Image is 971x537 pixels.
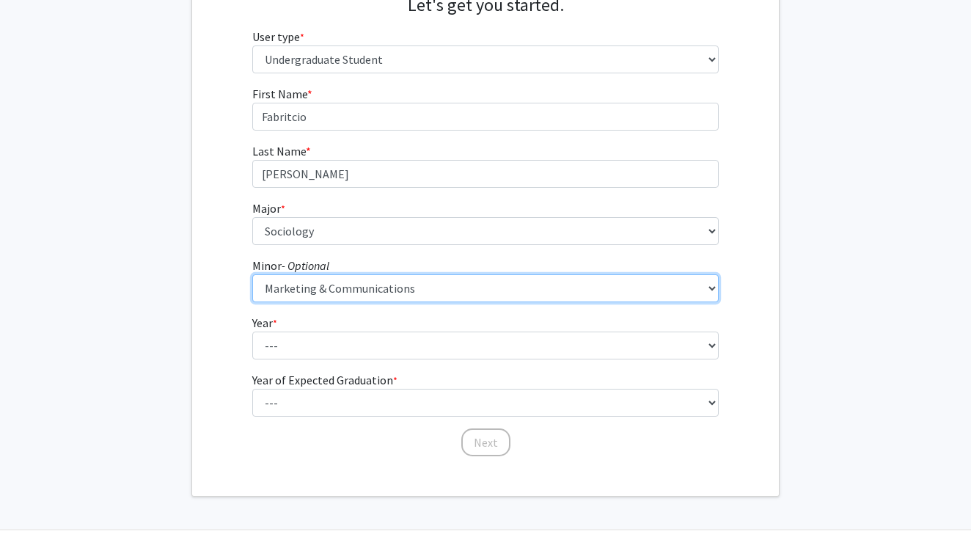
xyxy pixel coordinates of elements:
label: Year of Expected Graduation [252,371,397,389]
i: - Optional [282,258,329,273]
label: Major [252,200,285,217]
label: Year [252,314,277,332]
span: First Name [252,87,307,101]
label: Minor [252,257,329,274]
label: User type [252,28,304,45]
iframe: Chat [11,471,62,526]
span: Last Name [252,144,306,158]
button: Next [461,428,510,456]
